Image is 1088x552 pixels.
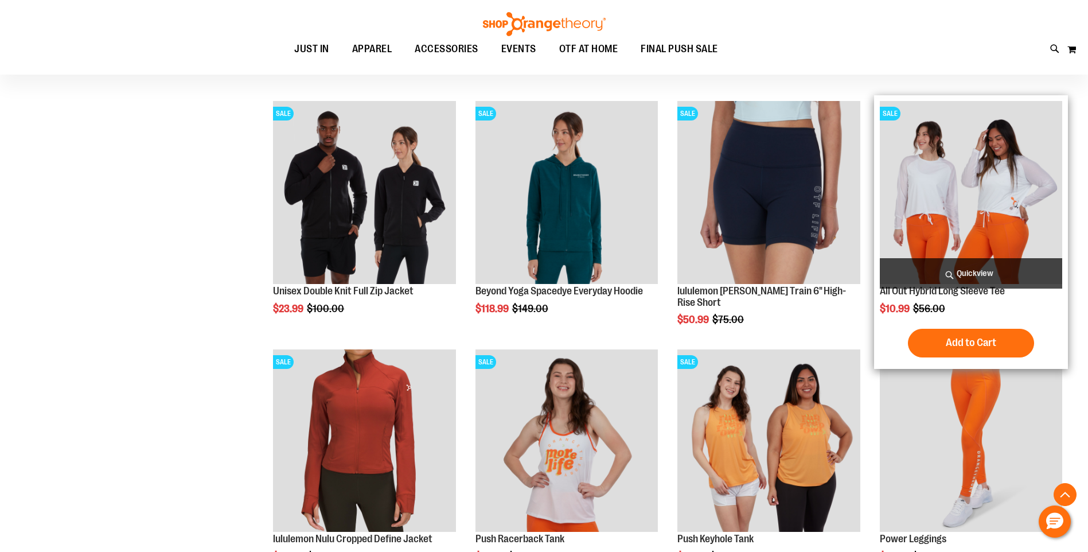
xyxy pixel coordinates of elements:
img: Product image for lululemon Nulu Cropped Define Jacket [273,349,455,532]
button: Back To Top [1054,483,1077,506]
button: Hello, have a question? Let’s chat. [1039,506,1071,538]
a: OTF AT HOME [548,36,630,63]
a: Product image for Beyond Yoga Spacedye Everyday HoodieSALE [475,101,658,285]
a: APPAREL [341,36,404,63]
a: EVENTS [490,36,548,63]
img: Shop Orangetheory [481,12,607,36]
div: product [672,95,865,355]
img: Product image for lululemon Wunder Train 6" High-Rise Short [677,101,860,283]
a: ACCESSORIES [403,36,490,63]
a: Quickview [880,258,1062,289]
span: SALE [677,355,698,369]
span: SALE [273,355,294,369]
img: Product image for Unisex Double Knit Full Zip Jacket [273,101,455,283]
a: Product image for Push Keyhole TankSALE [677,349,860,534]
span: Add to Cart [946,336,996,349]
a: Beyond Yoga Spacedye Everyday Hoodie [475,285,643,297]
a: Power Leggings [880,533,946,545]
div: product [874,95,1068,368]
img: Product image for Power Leggings [880,349,1062,532]
img: Product image for Beyond Yoga Spacedye Everyday Hoodie [475,101,658,283]
a: Push Racerback Tank [475,533,564,545]
span: $100.00 [307,303,346,314]
a: JUST IN [283,36,341,63]
a: Product image for Push Racerback TankSALE [475,349,658,534]
span: $10.99 [880,303,911,314]
a: Product image for Power LeggingsSALE [880,349,1062,534]
span: $75.00 [712,314,746,325]
img: Product image for Push Keyhole Tank [677,349,860,532]
span: JUST IN [294,36,329,62]
span: $50.99 [677,314,711,325]
div: product [267,95,461,343]
span: OTF AT HOME [559,36,618,62]
span: SALE [880,107,900,120]
span: SALE [475,355,496,369]
button: Add to Cart [908,329,1034,357]
a: lululemon [PERSON_NAME] Train 6" High-Rise Short [677,285,846,308]
a: Product image for All Out Hybrid Long Sleeve TeeSALE [880,101,1062,285]
a: Product image for Unisex Double Knit Full Zip JacketSALE [273,101,455,285]
span: $149.00 [512,303,550,314]
a: FINAL PUSH SALE [629,36,730,62]
a: Product image for lululemon Wunder Train 6" High-Rise ShortSALE [677,101,860,285]
span: $56.00 [913,303,947,314]
a: Product image for lululemon Nulu Cropped Define JacketSALE [273,349,455,534]
img: Product image for All Out Hybrid Long Sleeve Tee [880,101,1062,283]
span: ACCESSORIES [415,36,478,62]
a: Unisex Double Knit Full Zip Jacket [273,285,414,297]
span: FINAL PUSH SALE [641,36,718,62]
span: $23.99 [273,303,305,314]
div: product [470,95,664,343]
span: EVENTS [501,36,536,62]
a: All Out Hybrid Long Sleeve Tee [880,285,1005,297]
span: APPAREL [352,36,392,62]
span: SALE [677,107,698,120]
span: SALE [273,107,294,120]
a: Push Keyhole Tank [677,533,754,545]
span: SALE [475,107,496,120]
a: lululemon Nulu Cropped Define Jacket [273,533,432,545]
img: Product image for Push Racerback Tank [475,349,658,532]
span: $118.99 [475,303,510,314]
